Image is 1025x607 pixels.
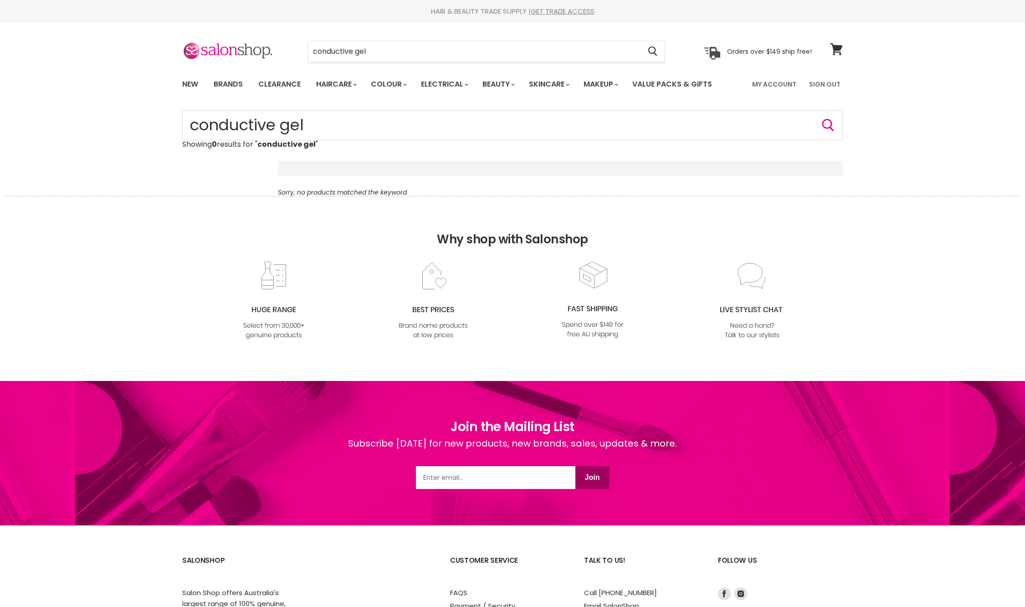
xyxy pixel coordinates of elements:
a: New [175,75,205,94]
form: Product [308,41,665,62]
h1: Join the Mailing List [348,417,677,437]
a: Skincare [522,75,575,94]
button: Search [641,41,665,62]
strong: conductive gel [257,139,316,149]
a: Value Packs & Gifts [625,75,719,94]
a: FAQS [450,588,467,597]
button: Search [821,118,835,133]
h2: Talk to us! [584,549,700,587]
img: chat_c0a1c8f7-3133-4fc6-855f-7264552747f6.jpg [715,261,789,341]
strong: 0 [212,139,217,149]
a: Makeup [577,75,624,94]
div: Subscribe [DATE] for new products, new brands, sales, updates & more. [348,437,677,466]
a: Colour [364,75,412,94]
img: range2_8cf790d4-220e-469f-917d-a18fed3854b6.jpg [237,261,311,341]
a: Haircare [309,75,362,94]
a: Call [PHONE_NUMBER] [584,588,657,597]
a: Beauty [476,75,520,94]
h2: SalonShop [182,549,298,587]
a: My Account [747,75,802,94]
h2: Follow us [718,549,843,587]
input: Search [182,110,843,140]
a: Clearance [251,75,307,94]
form: Product [182,110,843,140]
h2: Why shop with Salonshop [5,196,1020,260]
em: Sorry, no products matched the keyword [278,188,407,197]
img: prices.jpg [396,261,470,341]
div: HAIR & BEAUTY TRADE SUPPLY | [171,7,854,16]
a: Brands [207,75,250,94]
button: Join [575,466,610,489]
a: Electrical [414,75,474,94]
a: GET TRADE ACCESS [531,6,594,16]
ul: Main menu [175,71,733,98]
a: Sign Out [804,75,846,94]
img: fast.jpg [556,260,630,340]
input: Email [416,466,575,489]
nav: Main [171,71,854,98]
h2: Customer Service [450,549,566,587]
input: Search [308,41,641,62]
p: Orders over $149 ship free! [727,47,812,55]
p: Showing results for " " [182,140,843,149]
